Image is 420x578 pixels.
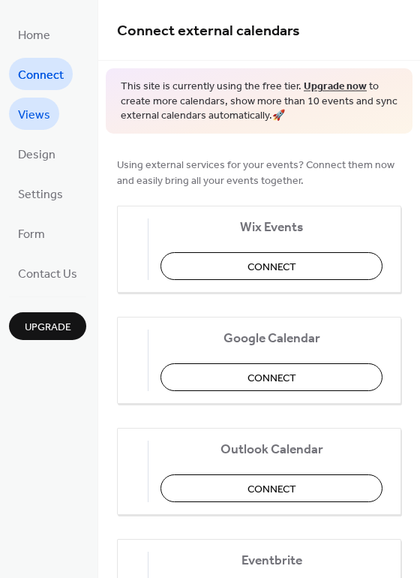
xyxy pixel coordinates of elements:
[18,263,77,286] span: Contact Us
[247,370,296,386] span: Connect
[117,17,300,46] span: Connect external calendars
[18,223,45,246] span: Form
[18,143,55,167] span: Design
[25,320,71,336] span: Upgrade
[160,474,382,502] button: Connect
[18,24,50,47] span: Home
[247,259,296,275] span: Connect
[304,77,367,97] a: Upgrade now
[160,552,382,568] span: Eventbrite
[18,104,50,127] span: Views
[9,312,86,340] button: Upgrade
[9,18,59,50] a: Home
[160,219,382,235] span: Wix Events
[121,80,397,124] span: This site is currently using the free tier. to create more calendars, show more than 10 events an...
[18,64,64,87] span: Connect
[160,252,382,280] button: Connect
[9,58,73,90] a: Connect
[160,363,382,391] button: Connect
[160,330,382,346] span: Google Calendar
[9,137,64,170] a: Design
[160,441,382,457] span: Outlook Calendar
[247,481,296,497] span: Connect
[9,257,86,289] a: Contact Us
[9,217,54,249] a: Form
[18,183,63,206] span: Settings
[9,177,72,209] a: Settings
[117,157,401,188] span: Using external services for your events? Connect them now and easily bring all your events together.
[9,98,59,130] a: Views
